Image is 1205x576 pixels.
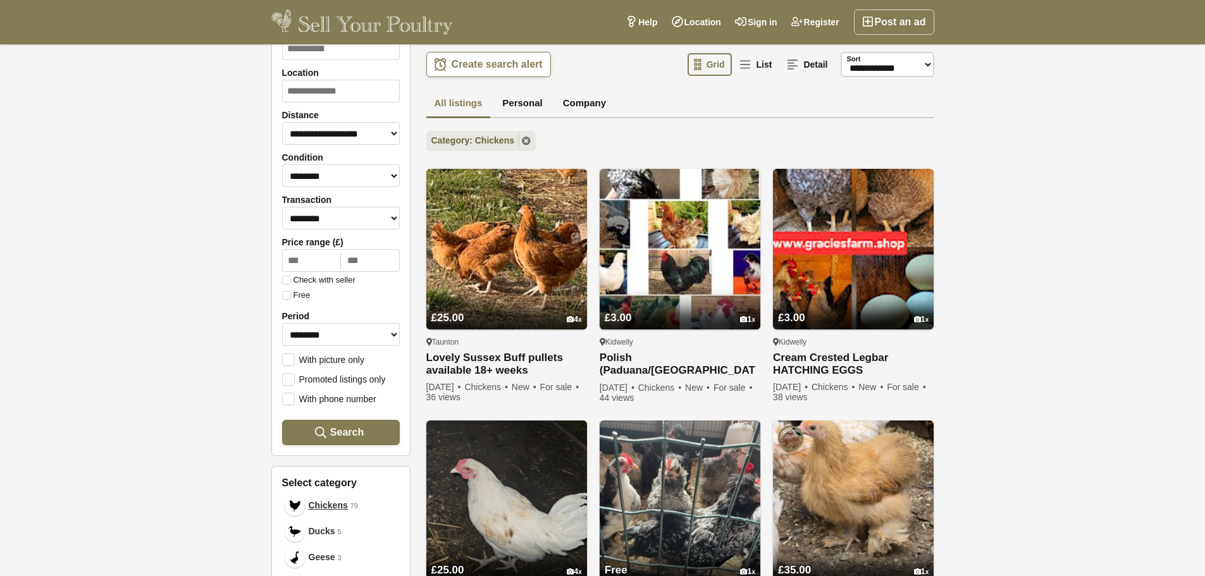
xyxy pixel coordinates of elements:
[464,382,509,392] span: Chickens
[781,53,835,76] a: Detail
[600,383,636,393] span: [DATE]
[452,58,543,71] span: Create search alert
[665,9,728,35] a: Location
[740,315,755,324] div: 1
[773,382,809,392] span: [DATE]
[803,59,827,70] span: Detail
[858,382,884,392] span: New
[707,59,725,70] span: Grid
[426,288,587,329] a: £25.00 4
[282,291,311,300] label: Free
[282,152,400,162] label: Condition
[282,544,400,570] a: Geese Geese 3
[282,311,400,321] label: Period
[282,276,355,285] label: Check with seller
[288,551,301,564] img: Geese
[778,564,811,576] span: £35.00
[426,337,587,347] div: Taunton
[688,53,732,76] a: Grid
[288,499,301,512] img: Chickens
[309,499,348,512] span: Chickens
[282,110,400,120] label: Distance
[426,90,491,119] a: All listings
[847,54,861,64] label: Sort
[426,352,587,377] a: Lovely Sussex Buff pullets available 18+ weeks
[282,237,400,247] label: Price range (£)
[555,90,614,119] a: Company
[309,551,335,564] span: Geese
[431,564,464,576] span: £25.00
[282,373,386,384] label: Promoted listings only
[756,59,772,70] span: List
[426,382,462,392] span: [DATE]
[619,9,664,35] a: Help
[567,315,582,324] div: 4
[288,525,301,538] img: Ducks
[773,392,807,402] span: 38 views
[426,52,551,77] a: Create search alert
[600,337,760,347] div: Kidwelly
[350,501,358,512] em: 79
[728,9,784,35] a: Sign in
[431,312,464,324] span: £25.00
[512,382,538,392] span: New
[914,315,929,324] div: 1
[282,493,400,518] a: Chickens Chickens 79
[812,382,856,392] span: Chickens
[605,312,632,324] span: £3.00
[773,337,934,347] div: Kidwelly
[605,564,627,576] span: Free
[685,383,711,393] span: New
[282,353,364,365] label: With picture only
[282,477,400,489] h3: Select category
[282,195,400,205] label: Transaction
[600,393,634,403] span: 44 views
[773,288,934,329] a: £3.00 1
[887,382,927,392] span: For sale
[600,288,760,329] a: £3.00 1
[778,312,805,324] span: £3.00
[494,90,550,119] a: Personal
[282,68,400,78] label: Location
[773,169,934,329] img: Cream Crested Legbar HATCHING EGGS
[773,352,934,377] a: Cream Crested Legbar HATCHING EGGS
[600,169,760,329] img: Polish (Paduana/Padua) Frizzled & Smooth HATACHING EGGS
[426,169,587,329] img: Lovely Sussex Buff pullets available 18+ weeks
[309,525,335,538] span: Ducks
[778,426,803,451] img: Penny
[330,426,364,438] span: Search
[282,420,400,445] button: Search
[282,518,400,544] a: Ducks Ducks 5
[271,9,453,35] img: Sell Your Poultry
[784,9,846,35] a: Register
[733,53,779,76] a: List
[426,392,460,402] span: 36 views
[338,553,342,563] em: 3
[714,383,753,393] span: For sale
[338,527,342,537] em: 5
[600,352,760,377] a: Polish (Paduana/[GEOGRAPHIC_DATA]) Frizzled & Smooth HATACHING EGGS
[638,383,683,393] span: Chickens
[854,9,934,35] a: Post an ad
[282,393,376,404] label: With phone number
[426,131,536,151] a: Category: Chickens
[540,382,580,392] span: For sale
